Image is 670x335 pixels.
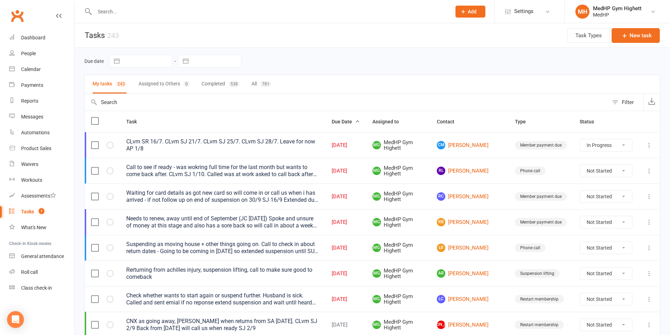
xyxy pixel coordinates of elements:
[9,188,74,204] a: Assessments
[21,253,64,259] div: General attendance
[9,46,74,62] a: People
[437,218,445,226] span: RB
[612,28,660,43] button: New task
[9,30,74,46] a: Dashboard
[332,117,360,126] button: Due Date
[437,244,445,252] span: LB
[608,94,643,111] button: Filter
[622,98,634,107] div: Filter
[9,172,74,188] a: Workouts
[332,245,360,251] div: [DATE]
[126,241,319,255] div: Suspending as moving house + other things going on. Call to check in about return dates - Going t...
[332,142,360,148] div: [DATE]
[437,295,445,303] span: LC
[84,58,104,64] label: Due date
[21,177,42,183] div: Workouts
[332,168,360,174] div: [DATE]
[372,119,407,124] span: Assigned to
[126,189,319,204] div: Waiting for card details as got new card so will come in or call us when i has arrived - if not f...
[251,75,271,94] button: All781
[372,244,381,252] span: MG
[9,109,74,125] a: Messages
[515,218,567,226] div: Member payment due
[126,164,319,178] div: Call to see if ready - was wokring full time for the last month but wants to come back after. CLv...
[126,117,145,126] button: Task
[372,295,381,303] span: MG
[515,321,564,329] div: Restart membership
[468,9,477,14] span: Add
[21,51,36,56] div: People
[455,6,485,18] button: Add
[92,75,127,94] button: My tasks243
[92,7,446,17] input: Search...
[9,93,74,109] a: Reports
[8,7,26,25] a: Clubworx
[332,219,360,225] div: [DATE]
[85,94,608,111] input: Search
[21,225,46,230] div: What's New
[372,140,425,151] span: MedHP Gym Highett
[515,119,534,124] span: Type
[9,264,74,280] a: Roll call
[21,114,43,120] div: Messages
[437,269,502,278] a: AR[PERSON_NAME]
[126,266,319,281] div: Rerturning from achilles injury, suspension lifting, call to make sure good to comeback
[21,285,52,291] div: Class check-in
[202,75,240,94] button: Completed538
[437,141,445,149] span: CM
[9,125,74,141] a: Automations
[515,117,534,126] button: Type
[437,167,502,175] a: RL[PERSON_NAME]
[437,192,445,201] span: RC
[21,161,38,167] div: Waivers
[7,311,24,328] div: Open Intercom Messenger
[126,138,319,152] div: CLvm SR 16/7. CLvm SJ 21/7. CLvm SJ 25/7. CLvm SJ 28/7. Leave for now AP 1/8
[332,322,360,328] div: [DATE]
[593,12,642,18] div: MedHP
[21,82,43,88] div: Payments
[9,62,74,77] a: Calendar
[372,218,381,226] span: MG
[21,130,50,135] div: Automations
[567,28,610,43] button: Task Types
[515,167,545,175] div: Phone call
[332,296,360,302] div: [DATE]
[372,242,425,254] span: MedHP Gym Highett
[107,31,119,40] div: 243
[372,192,381,201] span: MG
[21,269,38,275] div: Roll call
[260,81,271,87] div: 781
[515,244,545,252] div: Phone call
[9,220,74,236] a: What's New
[593,5,642,12] div: MedHP Gym Highett
[437,218,502,226] a: RB[PERSON_NAME]
[21,209,34,214] div: Tasks
[372,117,407,126] button: Assigned to
[9,249,74,264] a: General attendance kiosk mode
[332,271,360,277] div: [DATE]
[372,269,381,278] span: MG
[116,81,127,87] div: 243
[9,156,74,172] a: Waivers
[437,269,445,278] span: AR
[372,165,425,177] span: MedHP Gym Highett
[139,75,190,94] button: Assigned to Others0
[39,208,44,214] span: 7
[372,217,425,228] span: MedHP Gym Highett
[372,321,381,329] span: MG
[514,4,534,19] span: Settings
[21,98,38,104] div: Reports
[21,193,56,199] div: Assessments
[9,204,74,220] a: Tasks 7
[332,119,360,124] span: Due Date
[75,23,119,47] h1: Tasks
[21,35,45,40] div: Dashboard
[372,294,425,305] span: MedHP Gym Highett
[332,194,360,200] div: [DATE]
[437,244,502,252] a: LB[PERSON_NAME]
[21,66,41,72] div: Calendar
[126,318,319,332] div: CNX as going away, [PERSON_NAME] when returns from SA [DATE]. CLvm SJ 2/9 Back from [DATE] will c...
[515,192,567,201] div: Member payment due
[372,268,425,279] span: MedHP Gym Highett
[126,292,319,306] div: Check whether wants to start again or suspend further. Husband is sick. Called and sent emial if ...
